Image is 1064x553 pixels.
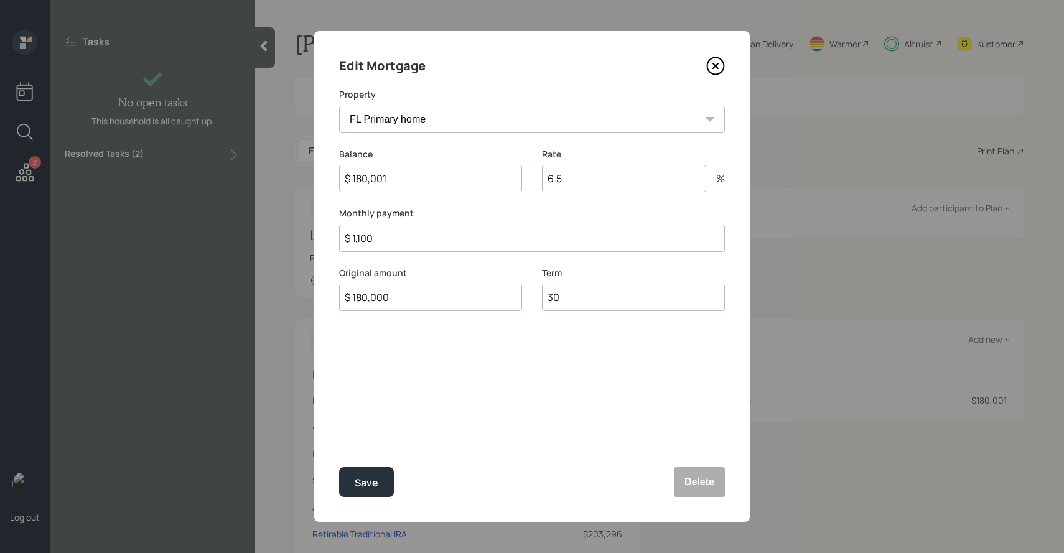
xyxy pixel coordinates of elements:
[355,475,378,491] div: Save
[706,174,725,184] div: %
[339,88,725,101] label: Property
[339,207,725,220] label: Monthly payment
[339,56,426,76] h4: Edit Mortgage
[339,148,522,160] label: Balance
[674,467,725,497] button: Delete
[542,148,725,160] label: Rate
[339,267,522,279] label: Original amount
[339,467,394,497] button: Save
[542,267,725,279] label: Term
